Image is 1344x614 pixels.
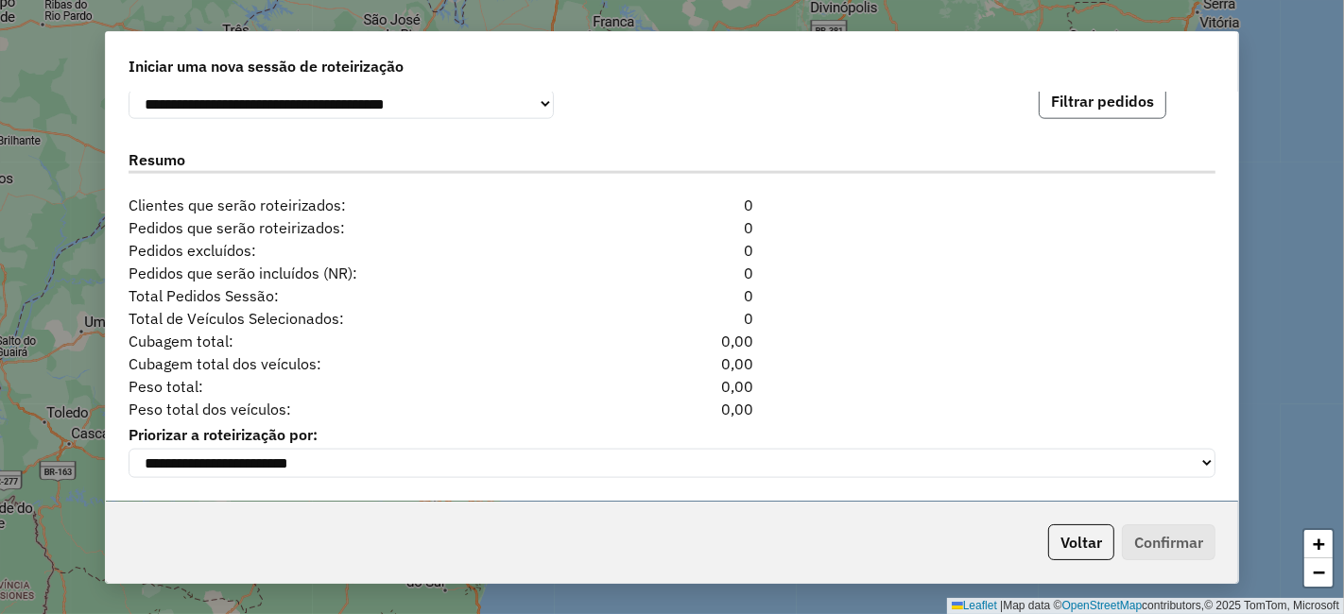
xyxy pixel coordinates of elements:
[129,148,1215,174] label: Resumo
[1062,599,1143,612] a: OpenStreetMap
[579,375,765,398] div: 0,00
[579,239,765,262] div: 0
[579,262,765,284] div: 0
[117,239,579,262] span: Pedidos excluídos:
[117,398,579,420] span: Peso total dos veículos:
[1048,524,1114,560] button: Voltar
[579,352,765,375] div: 0,00
[117,375,579,398] span: Peso total:
[1000,599,1003,612] span: |
[1304,530,1333,558] a: Zoom in
[1304,558,1333,587] a: Zoom out
[117,262,579,284] span: Pedidos que serão incluídos (NR):
[117,307,579,330] span: Total de Veículos Selecionados:
[129,55,404,77] span: Iniciar uma nova sessão de roteirização
[117,284,579,307] span: Total Pedidos Sessão:
[579,398,765,420] div: 0,00
[579,330,765,352] div: 0,00
[117,330,579,352] span: Cubagem total:
[129,423,1215,446] label: Priorizar a roteirização por:
[1313,532,1325,555] span: +
[117,352,579,375] span: Cubagem total dos veículos:
[579,307,765,330] div: 0
[579,216,765,239] div: 0
[952,599,997,612] a: Leaflet
[579,284,765,307] div: 0
[1039,83,1166,119] button: Filtrar pedidos
[117,194,579,216] span: Clientes que serão roteirizados:
[947,598,1344,614] div: Map data © contributors,© 2025 TomTom, Microsoft
[1313,560,1325,584] span: −
[117,216,579,239] span: Pedidos que serão roteirizados:
[579,194,765,216] div: 0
